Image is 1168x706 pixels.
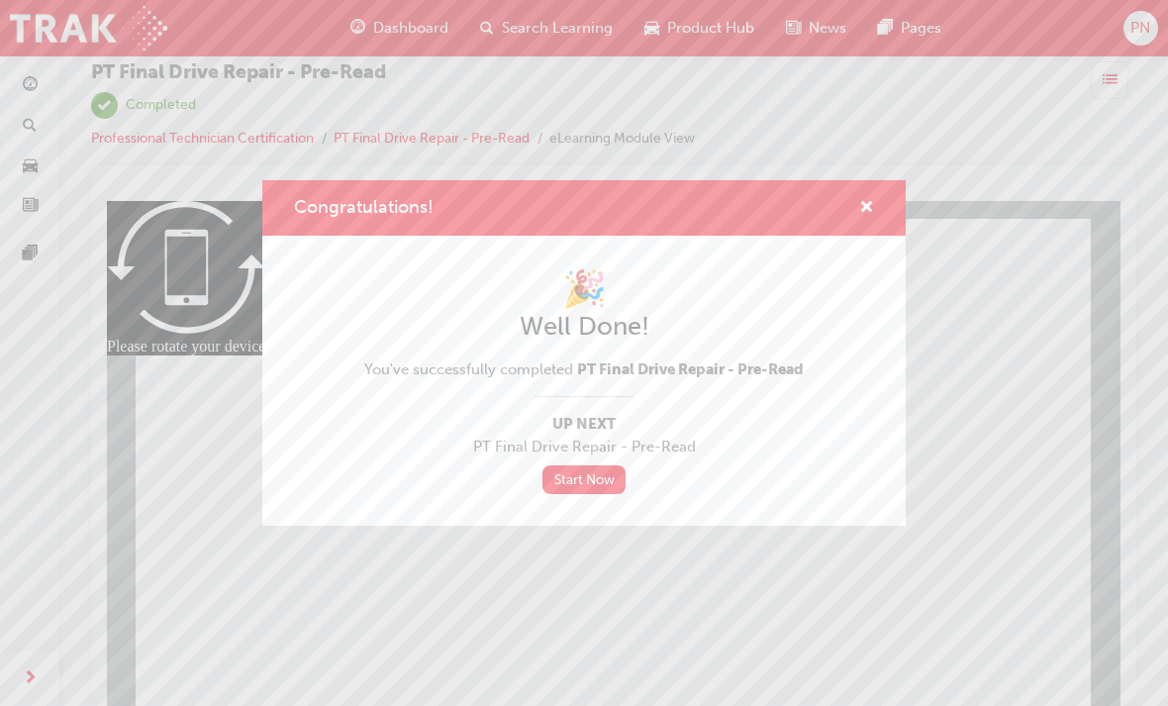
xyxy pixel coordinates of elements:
[364,436,804,458] span: PT Final Drive Repair - Pre-Read
[542,465,626,494] a: Start Now
[859,196,874,221] button: cross-icon
[364,360,804,378] span: You've successfully completed
[364,311,804,343] h2: Well Done!
[364,267,804,311] h1: 🎉
[364,413,804,436] span: Up Next
[262,180,906,526] div: Congratulations!
[294,196,434,218] span: Congratulations!
[577,360,804,378] span: PT Final Drive Repair - Pre-Read
[859,200,874,218] span: cross-icon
